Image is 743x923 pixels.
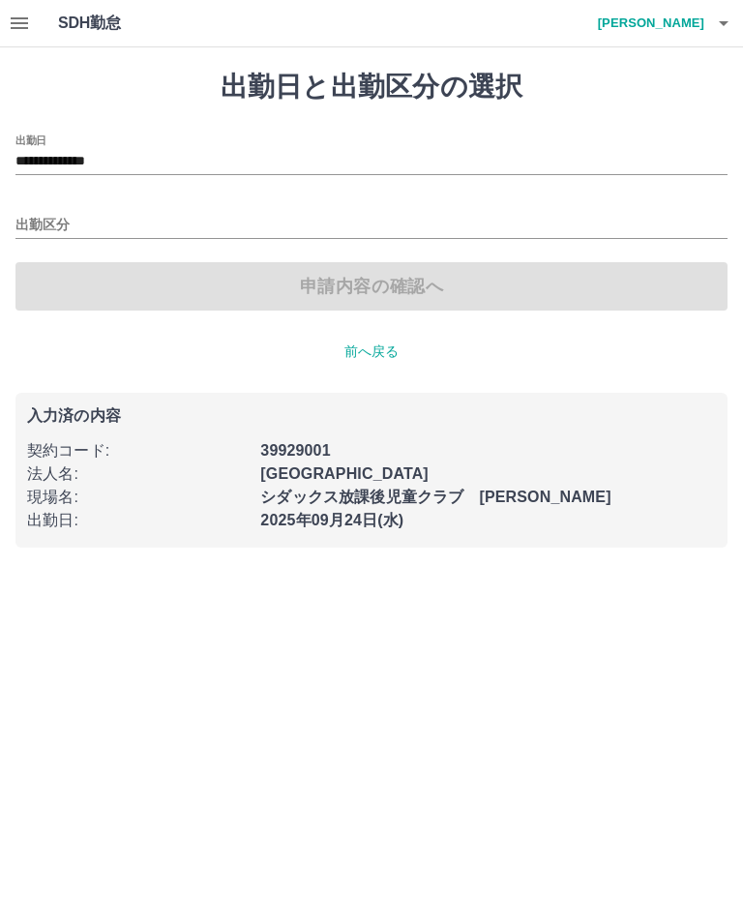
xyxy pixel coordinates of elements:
[15,71,728,104] h1: 出勤日と出勤区分の選択
[27,408,716,424] p: 入力済の内容
[27,509,249,532] p: 出勤日 :
[260,512,403,528] b: 2025年09月24日(水)
[15,133,46,147] label: 出勤日
[15,342,728,362] p: 前へ戻る
[260,442,330,459] b: 39929001
[27,462,249,486] p: 法人名 :
[260,465,429,482] b: [GEOGRAPHIC_DATA]
[27,486,249,509] p: 現場名 :
[27,439,249,462] p: 契約コード :
[260,489,610,505] b: シダックス放課後児童クラブ [PERSON_NAME]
